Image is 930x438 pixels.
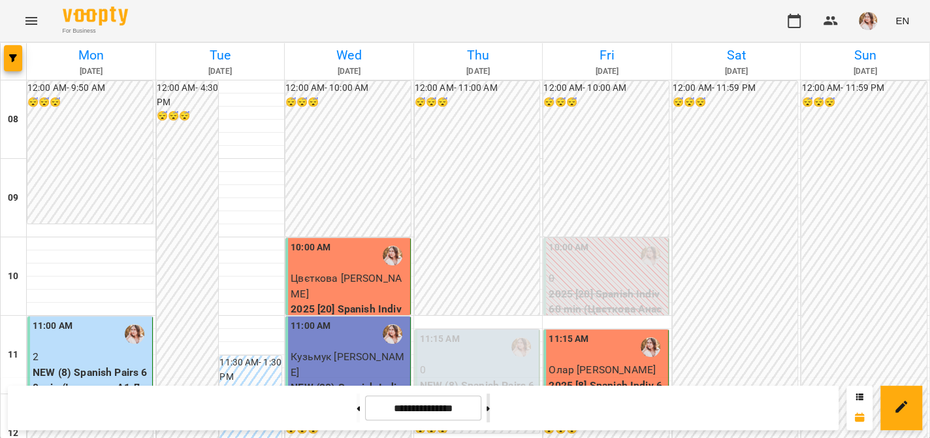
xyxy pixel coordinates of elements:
[859,12,877,30] img: cd58824c68fe8f7eba89630c982c9fb7.jpeg
[291,350,404,379] span: Кузьмук [PERSON_NAME]
[545,45,669,65] h6: Fri
[890,8,914,33] button: EN
[33,319,72,333] label: 11:00 AM
[673,81,798,95] h6: 12:00 AM - 11:59 PM
[291,272,402,300] span: Цвєткова [PERSON_NAME]
[8,348,18,362] h6: 11
[125,324,144,344] img: Добровінська Анастасія Андріївна (і)
[543,95,669,110] h6: 😴😴😴
[420,332,460,346] label: 11:15 AM
[549,241,588,255] label: 10:00 AM
[8,112,18,127] h6: 08
[157,109,219,124] h6: 😴😴😴
[420,362,537,378] p: 0
[674,45,799,65] h6: Sat
[29,45,153,65] h6: Mon
[16,5,47,37] button: Menu
[895,14,909,27] span: EN
[8,269,18,284] h6: 10
[549,271,665,286] p: 0
[549,332,588,346] label: 11:15 AM
[291,301,408,332] p: 2025 [20] Spanish Indiv 60 min
[287,65,411,78] h6: [DATE]
[383,324,402,344] img: Добровінська Анастасія Андріївна (і)
[219,356,281,384] h6: 11:30 AM - 1:30 PM
[641,246,660,265] img: Добровінська Анастасія Андріївна (і)
[416,45,541,65] h6: Thu
[801,81,927,95] h6: 12:00 AM - 11:59 PM
[285,81,411,95] h6: 12:00 AM - 10:00 AM
[641,337,660,357] img: Добровінська Анастасія Андріївна (і)
[674,65,799,78] h6: [DATE]
[549,363,656,376] span: Олар [PERSON_NAME]
[415,95,540,110] h6: 😴😴😴
[545,65,669,78] h6: [DATE]
[549,286,665,333] p: 2025 [20] Spanish Indiv 60 min (Цвєткова Анастасія)
[63,27,128,35] span: For Business
[291,319,330,333] label: 11:00 AM
[33,365,150,411] p: NEW (8) Spanish Pairs 60 min (Іспанська А1 Добровінська група)
[543,81,669,95] h6: 12:00 AM - 10:00 AM
[158,65,283,78] h6: [DATE]
[673,95,798,110] h6: 😴😴😴
[511,337,531,357] img: Добровінська Анастасія Андріївна (і)
[291,241,330,255] label: 10:00 AM
[158,45,283,65] h6: Tue
[415,81,540,95] h6: 12:00 AM - 11:00 AM
[801,95,927,110] h6: 😴😴😴
[63,7,128,25] img: Voopty Logo
[285,95,411,110] h6: 😴😴😴
[803,65,927,78] h6: [DATE]
[27,95,153,110] h6: 😴😴😴
[803,45,927,65] h6: Sun
[27,81,153,95] h6: 12:00 AM - 9:50 AM
[287,45,411,65] h6: Wed
[157,81,219,109] h6: 12:00 AM - 4:30 PM
[29,65,153,78] h6: [DATE]
[416,65,541,78] h6: [DATE]
[383,246,402,265] img: Добровінська Анастасія Андріївна (і)
[8,191,18,205] h6: 09
[33,349,150,365] p: 2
